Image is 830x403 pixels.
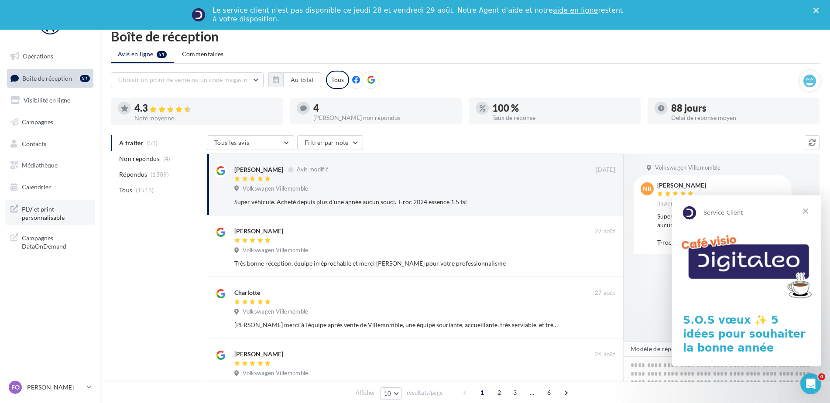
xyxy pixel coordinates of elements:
div: Taux de réponse [492,115,634,121]
span: [DATE] [657,201,676,208]
span: ... [525,386,539,400]
span: Tous les avis [214,139,250,146]
span: Volkswagen Villemomble [243,308,308,316]
button: Au total [283,72,321,87]
span: 4 [818,373,825,380]
div: Délai de réponse moyen [671,115,813,121]
span: (1509) [151,171,169,178]
span: [DATE] [596,166,615,174]
span: 1 [475,386,489,400]
div: [PERSON_NAME] merci à l’équipe après vente de Villemomble, une équipe souriante, accueillante, tr... [234,321,559,329]
span: 3 [508,386,522,400]
button: Au total [268,72,321,87]
span: Campagnes [22,118,53,126]
span: Boîte de réception [22,74,72,82]
span: Commentaires [182,50,224,58]
a: Boîte de réception51 [5,69,95,88]
div: 51 [80,75,90,82]
div: Boîte de réception [111,30,820,43]
a: Médiathèque [5,156,95,174]
div: 100 % [492,103,634,113]
a: Contacts [5,135,95,153]
span: 2 [492,386,506,400]
div: [PERSON_NAME] [657,182,724,188]
span: NB [643,184,652,193]
span: Non répondus [119,154,160,163]
a: PLV et print personnalisable [5,200,95,225]
span: Volkswagen Villemomble [243,185,308,193]
div: Le service client n'est pas disponible ce jeudi 28 et vendredi 29 août. Notre Agent d'aide et not... [213,6,624,24]
span: Volkswagen Villemomble [243,246,308,254]
button: Choisir un point de vente ou un code magasin [111,72,264,87]
img: Profile image for Service-Client [192,8,206,22]
div: Très bonne réception, équipe irréprochable et merci [PERSON_NAME] pour votre professionnalisme [234,259,559,268]
div: [PERSON_NAME] non répondus [313,115,455,121]
a: aide en ligne [553,6,598,14]
span: Contacts [22,140,46,147]
span: résultats/page [407,389,443,397]
button: Modèle de réponse [623,342,699,356]
span: Médiathèque [22,161,58,169]
a: Campagnes DataOnDemand [5,229,95,254]
iframe: Intercom live chat message [672,195,821,366]
a: Calendrier [5,178,95,196]
div: Fermer [813,8,822,13]
span: Calendrier [22,183,51,191]
span: Tous [119,186,132,195]
div: [PERSON_NAME] [234,227,283,236]
div: Charlotte [234,288,260,297]
span: Afficher [356,389,375,397]
button: Filtrer par note [297,135,363,150]
span: Avis modifié [297,166,329,173]
iframe: Intercom live chat [800,373,821,394]
div: Super véhicule. Acheté depuis plus d'une année aucun souci. T-roc 2024 essence 1,5 tsi [234,198,559,206]
span: 6 [542,386,556,400]
span: 27 août [595,289,615,297]
a: Opérations [5,47,95,65]
span: (4) [163,155,171,162]
span: 26 août [595,351,615,359]
div: [PERSON_NAME] [234,350,283,359]
span: Campagnes DataOnDemand [22,232,90,251]
a: Fo [PERSON_NAME] [7,379,93,396]
a: Campagnes [5,113,95,131]
span: (1513) [136,187,154,194]
span: Volkswagen Villemomble [243,369,308,377]
div: 4 [313,103,455,113]
button: Tous les avis [207,135,294,150]
div: 4.3 [134,103,276,113]
span: 27 août [595,228,615,236]
span: Choisir un point de vente ou un code magasin [118,76,247,83]
div: Tous [326,71,349,89]
span: Volkswagen Villemomble [655,164,720,172]
span: Fo [11,383,20,392]
span: Opérations [23,52,53,60]
span: Répondus [119,170,147,179]
span: Visibilité en ligne [24,96,70,104]
div: [PERSON_NAME] [234,165,283,174]
div: Note moyenne [134,115,276,121]
p: [PERSON_NAME] [25,383,83,392]
button: 10 [380,387,402,400]
div: Super véhicule. Acheté depuis plus d'une année aucun souci. T-roc 2024 essence 1,5 tsi [657,212,785,247]
span: 10 [384,390,391,397]
span: PLV et print personnalisable [22,203,90,222]
a: Visibilité en ligne [5,91,95,109]
div: 88 jours [671,103,813,113]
